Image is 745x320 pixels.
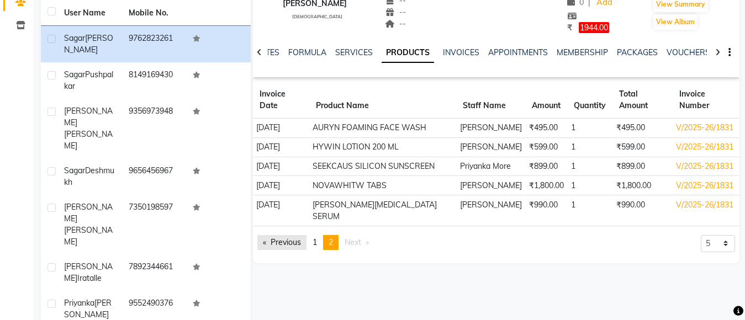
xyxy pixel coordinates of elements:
[253,157,310,176] td: [DATE]
[525,195,567,226] td: ₹990.00
[64,33,113,55] span: [PERSON_NAME]
[122,254,187,291] td: 7892344661
[292,14,342,19] span: [DEMOGRAPHIC_DATA]
[64,298,94,308] span: priyanka
[673,157,739,176] td: V/2025-26/1831
[612,118,672,137] td: ₹495.00
[77,273,102,283] span: Iratalle
[456,137,525,157] td: [PERSON_NAME]
[673,176,739,195] td: V/2025-26/1831
[345,237,361,247] span: Next
[667,47,710,57] a: VOUCHERS
[385,7,406,17] span: --
[673,118,739,137] td: V/2025-26/1831
[122,158,187,195] td: 9656456967
[309,176,456,195] td: NOVAWHITW TABS
[257,235,307,250] a: Previous
[673,195,739,226] td: V/2025-26/1831
[456,176,525,195] td: [PERSON_NAME]
[253,195,310,226] td: [DATE]
[64,129,113,151] span: [PERSON_NAME]
[309,195,456,226] td: [PERSON_NAME][MEDICAL_DATA] SERUM
[612,195,672,226] td: ₹990.00
[122,99,187,158] td: 9356973948
[673,137,739,157] td: V/2025-26/1831
[456,195,525,226] td: [PERSON_NAME]
[64,106,113,127] span: [PERSON_NAME]
[617,47,658,57] a: PACKAGES
[64,70,85,79] span: Sagar
[64,33,85,43] span: Sagar
[309,157,456,176] td: SEEKCAUS SILICON SUNSCREEN
[456,118,525,137] td: [PERSON_NAME]
[382,43,434,63] a: PRODUCTS
[443,47,479,57] a: INVOICES
[653,14,698,30] button: View Album
[257,235,375,250] nav: Pagination
[253,82,310,119] th: Invoice Date
[567,118,612,137] td: 1
[567,176,612,195] td: 1
[525,118,567,137] td: ₹495.00
[579,22,609,33] span: 1944.00
[122,62,187,99] td: 8149169430
[567,157,612,176] td: 1
[385,19,406,29] span: --
[253,118,310,137] td: [DATE]
[288,47,326,57] a: FORMULA
[64,225,113,247] span: [PERSON_NAME]
[567,137,612,157] td: 1
[253,137,310,157] td: [DATE]
[64,166,114,187] span: Deshmukh
[309,82,456,119] th: Product Name
[612,137,672,157] td: ₹599.00
[456,82,525,119] th: Staff Name
[673,82,739,119] th: Invoice Number
[525,176,567,195] td: ₹1,800.00
[122,195,187,254] td: 7350198597
[329,237,333,247] span: 2
[525,137,567,157] td: ₹599.00
[57,1,122,26] th: User Name
[64,70,113,91] span: Pushpalkar
[612,82,672,119] th: Total Amount
[64,166,85,175] span: Sagar
[309,137,456,157] td: HYWIN LOTION 200 ML
[122,26,187,62] td: 9762823261
[557,47,608,57] a: MEMBERSHIP
[567,23,572,33] span: ₹
[313,237,317,247] span: 1
[64,262,113,283] span: [PERSON_NAME]
[122,1,187,26] th: Mobile No.
[253,176,310,195] td: [DATE]
[567,195,612,226] td: 1
[309,118,456,137] td: AURYN FOAMING FACE WASH
[335,47,373,57] a: SERVICES
[525,157,567,176] td: ₹899.00
[456,157,525,176] td: Priyanka More
[612,157,672,176] td: ₹899.00
[64,202,113,223] span: [PERSON_NAME]
[567,82,612,119] th: Quantity
[525,82,567,119] th: Amount
[488,47,548,57] a: APPOINTMENTS
[612,176,672,195] td: ₹1,800.00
